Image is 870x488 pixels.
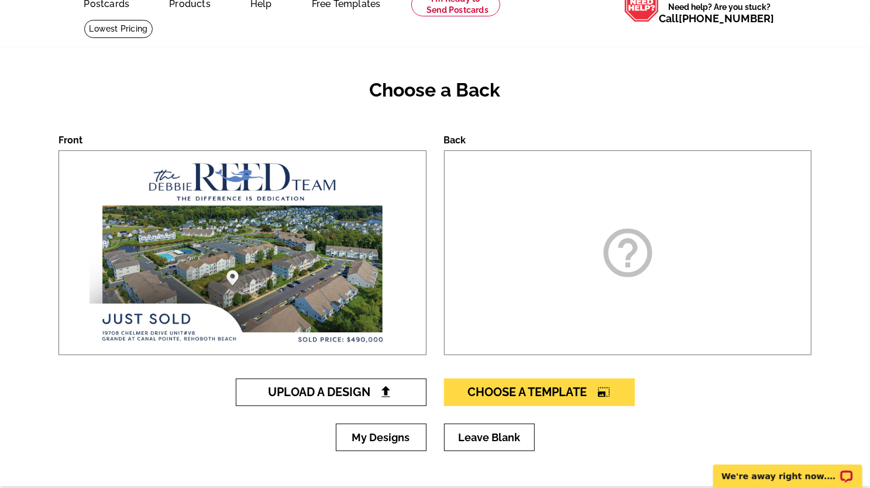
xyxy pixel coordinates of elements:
iframe: LiveChat chat widget [706,451,870,488]
span: Choose A Template [468,385,611,399]
a: Choose A Templatephoto_size_select_large [444,379,635,406]
i: help_outline [599,224,657,282]
a: [PHONE_NUMBER] [679,12,775,25]
a: My Designs [336,424,427,451]
span: Need help? Are you stuck? [659,1,780,25]
label: Back [444,135,466,146]
a: Upload A Design [236,379,427,406]
i: photo_size_select_large [598,386,611,398]
img: file-upload-black.png [380,386,392,398]
span: Upload A Design [268,385,394,399]
a: Leave Blank [444,424,535,451]
span: Call [659,12,775,25]
h2: Choose a Back [59,79,811,101]
img: large-thumb.jpg [87,151,398,355]
label: Front [59,135,82,146]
